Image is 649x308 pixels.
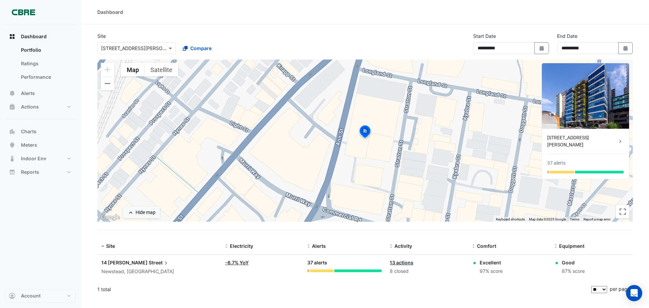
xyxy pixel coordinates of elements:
a: Open this area in Google Maps (opens a new window) [99,213,121,222]
app-icon: Alerts [9,90,16,97]
span: Charts [21,128,37,135]
div: [STREET_ADDRESS][PERSON_NAME] [547,134,617,148]
fa-icon: Select Date [539,45,545,51]
div: Newstead, [GEOGRAPHIC_DATA] [101,268,217,276]
span: Alerts [312,243,326,249]
span: Account [21,292,41,299]
span: Indoor Env [21,155,46,162]
span: Alerts [21,90,35,97]
div: 8 closed [390,267,464,275]
a: -6.7% YoY [225,260,249,265]
span: Reports [21,169,39,175]
span: Equipment [559,243,584,249]
app-icon: Reports [9,169,16,175]
div: 1 total [97,281,590,298]
button: Reports [5,165,76,179]
app-icon: Charts [9,128,16,135]
app-icon: Actions [9,103,16,110]
button: Meters [5,138,76,152]
fa-icon: Select Date [623,45,629,51]
img: Google [99,213,121,222]
span: Actions [21,103,39,110]
app-icon: Indoor Env [9,155,16,162]
div: 37 alerts [307,259,382,267]
a: Performance [16,70,76,84]
span: Map data ©2025 Google [529,217,566,221]
div: Good [562,259,585,266]
button: Compare [178,42,216,54]
a: Report a map error [583,217,610,221]
app-icon: Dashboard [9,33,16,40]
div: Dashboard [5,43,76,87]
button: Dashboard [5,30,76,43]
span: Street [149,259,169,266]
div: Excellent [480,259,503,266]
label: Site [97,32,106,40]
button: Hide map [123,207,160,218]
button: Toggle fullscreen view [616,205,629,218]
span: Compare [190,45,212,52]
button: Show street map [121,63,145,76]
span: Dashboard [21,33,47,40]
button: Account [5,289,76,303]
span: Electricity [230,243,253,249]
label: Start Date [473,32,496,40]
img: Company Logo [8,5,39,19]
a: Ratings [16,57,76,70]
div: 87% score [562,267,585,275]
a: 13 actions [390,260,413,265]
button: Actions [5,100,76,114]
span: 14 [PERSON_NAME] [101,260,148,265]
img: site-pin-selected.svg [358,124,372,141]
a: Portfolio [16,43,76,57]
div: 37 alerts [547,160,566,167]
button: Show satellite imagery [145,63,178,76]
img: 14 Stratton Street [542,63,629,129]
label: End Date [557,32,577,40]
div: Open Intercom Messenger [626,285,642,301]
app-icon: Meters [9,142,16,148]
div: Dashboard [97,8,123,16]
span: Activity [394,243,412,249]
a: Terms (opens in new tab) [570,217,579,221]
button: Keyboard shortcuts [496,217,525,222]
button: Zoom in [101,63,114,76]
button: Indoor Env [5,152,76,165]
span: Site [106,243,115,249]
div: Hide map [136,209,155,216]
button: Alerts [5,87,76,100]
span: Meters [21,142,37,148]
button: Charts [5,125,76,138]
div: 97% score [480,267,503,275]
span: Comfort [477,243,496,249]
span: per page [610,286,630,292]
button: Zoom out [101,77,114,90]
